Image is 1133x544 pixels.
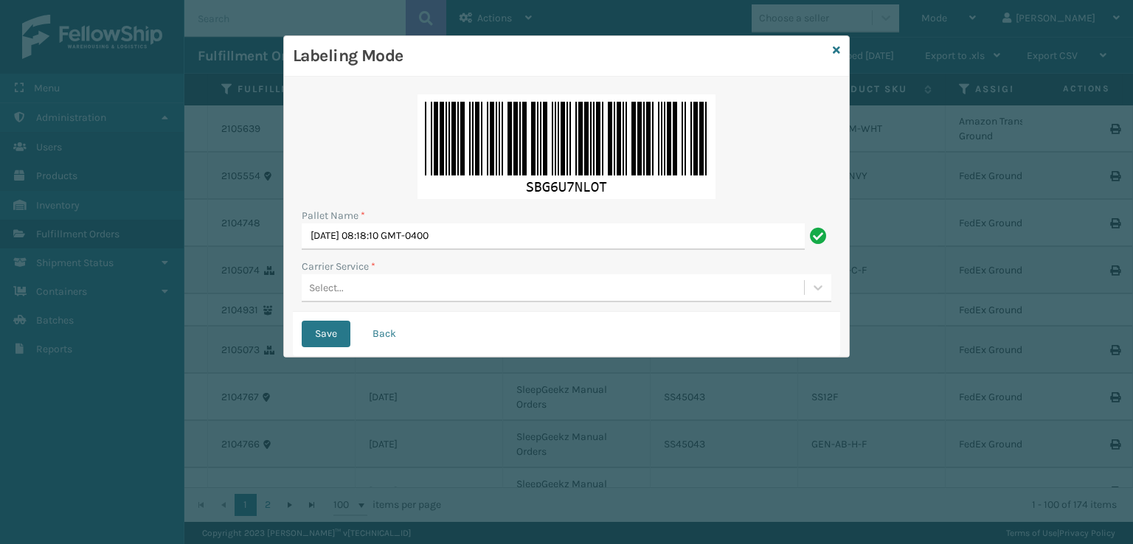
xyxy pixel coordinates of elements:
label: Carrier Service [302,259,375,274]
h3: Labeling Mode [293,45,827,67]
button: Back [359,321,409,347]
div: Select... [309,280,344,296]
button: Save [302,321,350,347]
label: Pallet Name [302,208,365,223]
img: 9Otbz0AAAAGSURBVAMARKXhgaB9SpQAAAAASUVORK5CYII= [417,94,716,199]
